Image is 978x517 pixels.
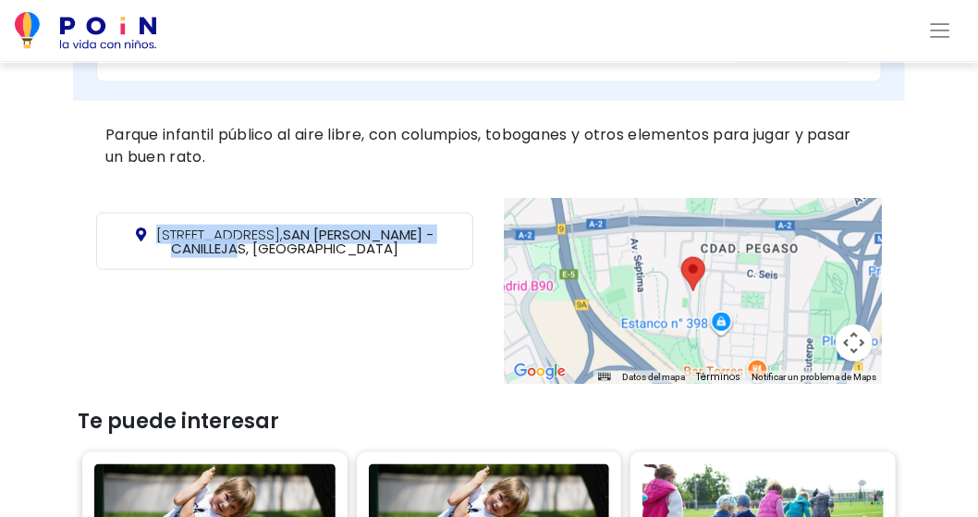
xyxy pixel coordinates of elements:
[836,325,873,362] button: Controles de visualización del mapa
[752,372,876,382] a: Notificar un problema de Maps
[917,15,963,46] button: Toggle navigation
[156,225,283,244] span: [STREET_ADDRESS],
[509,360,570,384] img: Google
[156,225,434,258] span: SAN [PERSON_NAME] - CANILLEJAS, [GEOGRAPHIC_DATA]
[96,119,882,173] div: Parque infantil público al aire libre, con columpios, toboganes y otros elementos para jugar y pa...
[509,360,570,384] a: Abre esta zona en Google Maps (se abre en una nueva ventana)
[78,410,900,434] h3: Te puede interesar
[622,371,685,384] button: Datos del mapa
[696,370,740,384] a: Términos (se abre en una nueva pestaña)
[15,12,156,49] img: POiN
[598,371,611,384] button: Combinaciones de teclas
